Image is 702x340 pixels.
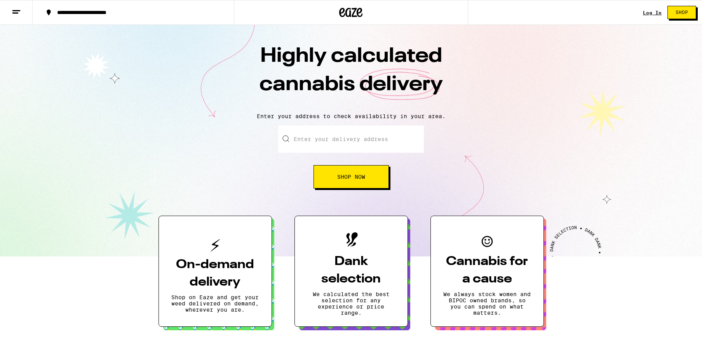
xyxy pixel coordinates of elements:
[294,216,408,327] button: Dank selectionWe calculated the best selection for any experience or price range.
[159,216,272,327] button: On-demand deliveryShop on Eaze and get your weed delivered on demand, wherever you are.
[643,10,662,15] a: Log In
[314,165,389,188] button: Shop Now
[8,113,694,119] p: Enter your address to check availability in your area.
[662,6,702,19] a: Shop
[443,253,531,288] h3: Cannabis for a cause
[430,216,544,327] button: Cannabis for a causeWe always stock women and BIPOC owned brands, so you can spend on what matters.
[171,294,259,313] p: Shop on Eaze and get your weed delivered on demand, wherever you are.
[307,291,395,316] p: We calculated the best selection for any experience or price range.
[278,126,424,153] input: Enter your delivery address
[215,42,487,107] h1: Highly calculated cannabis delivery
[171,256,259,291] h3: On-demand delivery
[307,253,395,288] h3: Dank selection
[676,10,688,15] span: Shop
[443,291,531,316] p: We always stock women and BIPOC owned brands, so you can spend on what matters.
[667,6,696,19] button: Shop
[337,174,365,180] span: Shop Now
